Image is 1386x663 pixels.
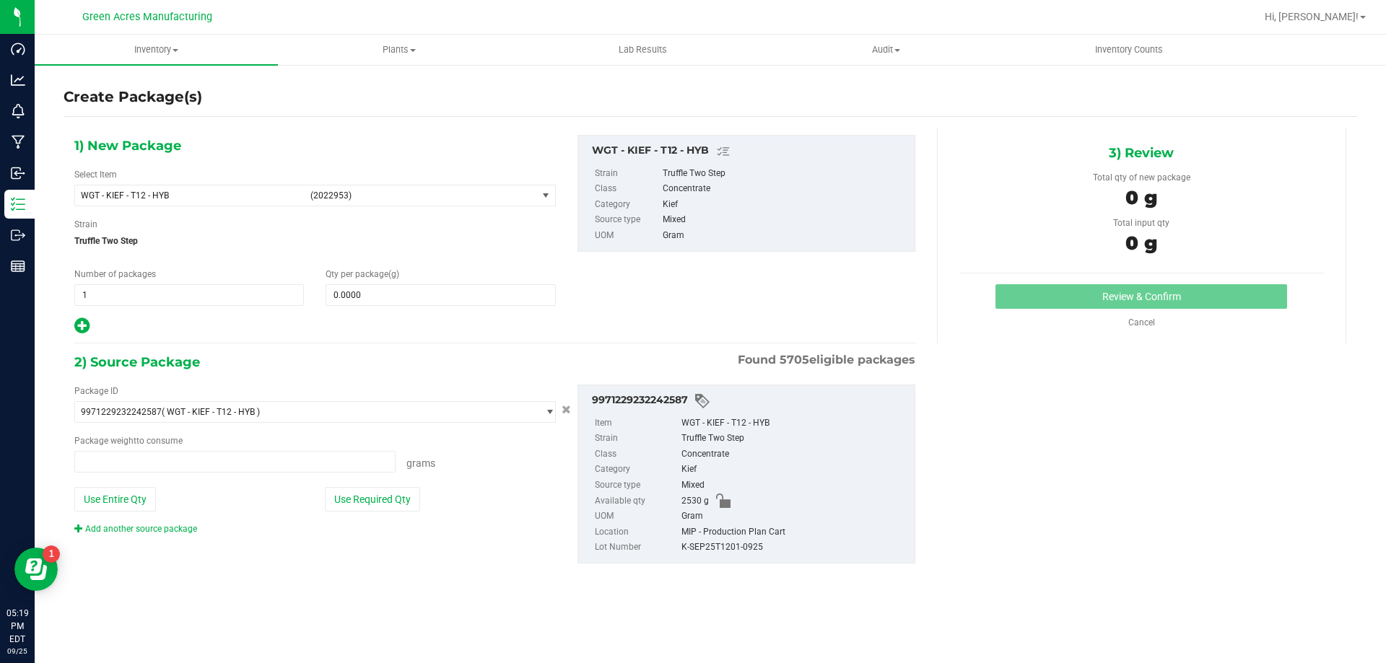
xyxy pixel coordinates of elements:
span: 2530 g [681,493,709,509]
span: Inventory [35,43,278,56]
span: Package to consume [74,436,183,446]
button: Review & Confirm [995,284,1287,309]
label: Category [595,462,679,478]
div: Gram [663,228,907,244]
span: Found eligible packages [738,351,915,369]
span: Package ID [74,386,118,396]
div: MIP - Production Plan Cart [681,524,907,540]
iframe: Resource center [14,548,58,591]
inline-svg: Dashboard [11,42,25,56]
span: 5705 [780,353,809,366]
label: Strain [595,166,660,182]
label: Item [595,416,679,431]
span: weight [110,436,136,446]
div: Kief [663,197,907,213]
button: Cancel button [557,400,575,421]
label: Location [595,524,679,540]
label: Class [595,447,679,462]
span: Add new output [74,324,90,334]
input: 0.0000 [326,285,554,305]
span: Lab Results [599,43,687,56]
a: Inventory Counts [1008,35,1251,65]
p: 09/25 [6,646,28,657]
span: 1) New Package [74,135,181,157]
div: Truffle Two Step [681,431,907,447]
button: Use Entire Qty [74,487,156,511]
iframe: Resource center unread badge [43,545,60,563]
label: Available qty [595,493,679,509]
span: 2) Source Package [74,351,200,373]
span: select [537,185,555,206]
inline-svg: Reports [11,259,25,273]
div: Concentrate [681,447,907,462]
span: Green Acres Manufacturing [82,11,212,23]
label: Category [595,197,660,213]
a: Add another source package [74,524,197,534]
div: Kief [681,462,907,478]
span: WGT - KIEF - T12 - HYB [81,190,302,201]
button: Use Required Qty [325,487,420,511]
p: 05:19 PM EDT [6,607,28,646]
span: Number of packages [74,269,156,279]
div: Mixed [681,478,907,493]
inline-svg: Manufacturing [11,135,25,149]
div: Concentrate [663,181,907,197]
label: Class [595,181,660,197]
span: ( WGT - KIEF - T12 - HYB ) [162,407,260,417]
span: Hi, [PERSON_NAME]! [1265,11,1359,22]
label: Select Item [74,168,117,181]
label: UOM [595,228,660,244]
label: UOM [595,509,679,524]
span: (2022953) [310,190,531,201]
span: 0 g [1125,232,1157,255]
span: Plants [279,43,520,56]
span: 0 g [1125,186,1157,209]
label: Strain [595,431,679,447]
label: Source type [595,212,660,228]
div: WGT - KIEF - T12 - HYB [592,143,907,160]
div: Gram [681,509,907,524]
span: select [537,402,555,422]
span: 9971229232242587 [81,407,162,417]
inline-svg: Inventory [11,197,25,211]
span: Inventory Counts [1076,43,1182,56]
span: Total input qty [1113,218,1169,228]
span: Audit [765,43,1007,56]
span: Total qty of new package [1093,172,1190,183]
span: Truffle Two Step [74,230,556,252]
a: Lab Results [521,35,764,65]
label: Strain [74,218,97,231]
span: Qty per package [326,269,399,279]
a: Inventory [35,35,278,65]
span: Grams [406,457,435,469]
span: (g) [388,269,399,279]
h4: Create Package(s) [64,87,202,107]
a: Audit [764,35,1008,65]
a: Plants [278,35,521,65]
a: Cancel [1128,317,1155,328]
div: WGT - KIEF - T12 - HYB [681,416,907,431]
div: Truffle Two Step [663,166,907,182]
inline-svg: Monitoring [11,104,25,118]
inline-svg: Inbound [11,166,25,180]
label: Source type [595,478,679,493]
inline-svg: Analytics [11,73,25,87]
span: 3) Review [1109,142,1174,164]
label: Lot Number [595,540,679,556]
div: Mixed [663,212,907,228]
div: 9971229232242587 [592,392,907,410]
div: K-SEP25T1201-0925 [681,540,907,556]
input: 1 [75,285,303,305]
inline-svg: Outbound [11,228,25,242]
